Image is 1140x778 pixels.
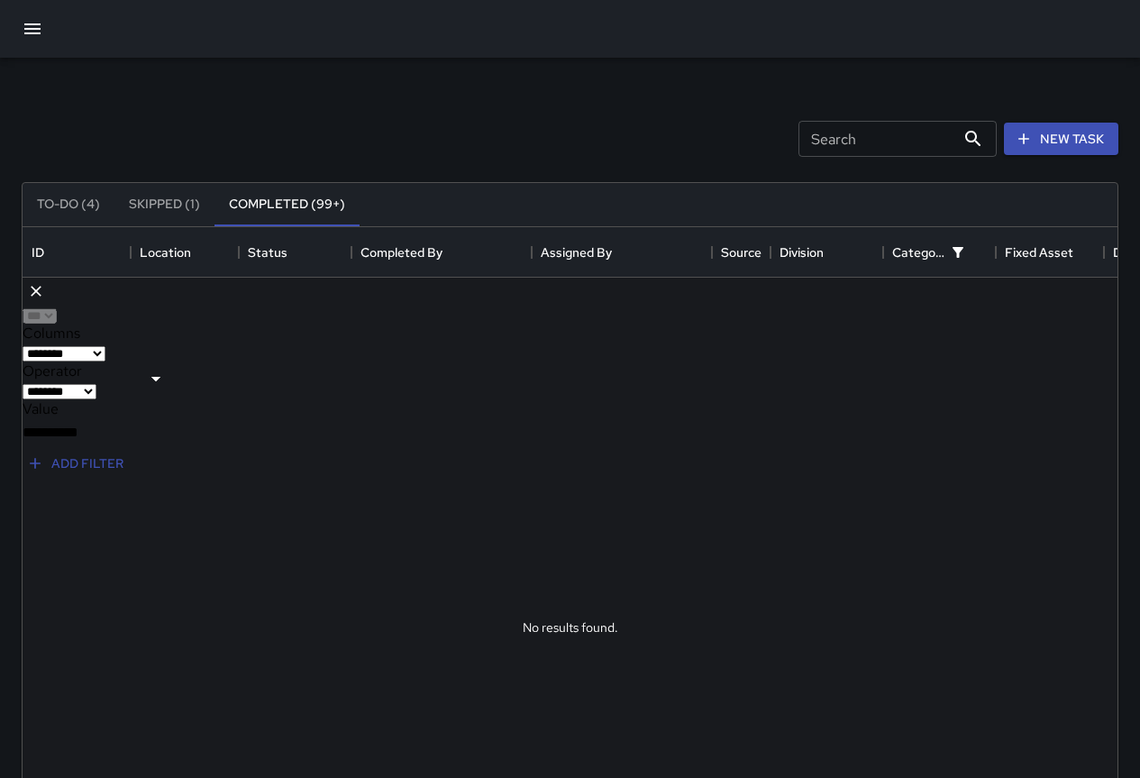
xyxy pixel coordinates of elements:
div: ID [32,227,44,278]
div: Division [780,227,824,278]
div: Assigned By [532,227,712,278]
div: Completed By [360,227,442,278]
div: Location [131,227,239,278]
label: Operator [23,362,82,380]
div: Completed By [351,227,532,278]
div: Assigned By [541,227,612,278]
button: Sort [971,240,996,265]
div: Source [712,227,771,278]
button: Completed (99+) [214,183,360,226]
button: Delete [23,278,50,305]
select: Logic operator [23,308,57,324]
button: Show filters [945,240,971,265]
button: To-Do (4) [23,183,114,226]
div: Division [771,227,883,278]
div: Category [892,227,945,278]
div: Location [140,227,191,278]
button: Skipped (1) [114,183,214,226]
div: Fixed Asset [996,227,1104,278]
div: Status [248,227,287,278]
div: Status [239,227,351,278]
button: New Task [1004,123,1118,156]
div: Category [883,227,996,278]
div: 1 active filter [945,240,971,265]
label: Value [23,399,167,418]
div: Fixed Asset [1005,227,1073,278]
button: Add filter [23,447,131,481]
div: Source [721,227,762,278]
label: Columns [23,324,80,343]
div: ID [23,227,131,278]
